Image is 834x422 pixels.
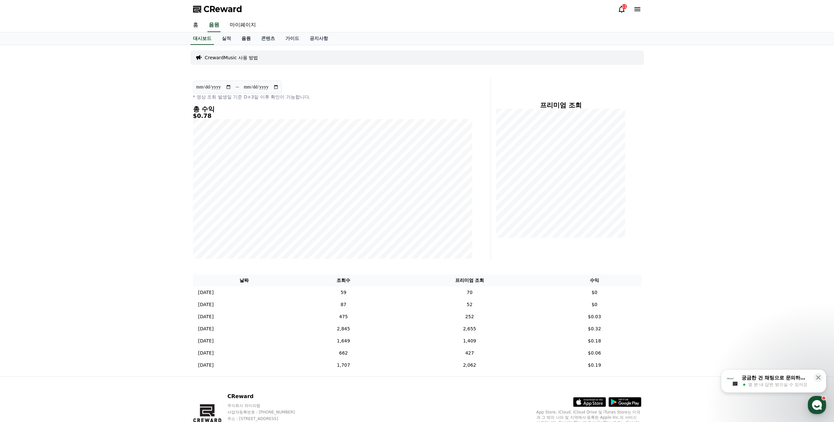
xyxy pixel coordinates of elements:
[622,4,627,9] div: 11
[198,350,214,357] p: [DATE]
[391,299,548,311] td: 52
[391,286,548,299] td: 70
[193,105,472,113] h4: 총 수익
[205,54,258,61] a: CrewardMusic 사용 방법
[296,286,391,299] td: 59
[60,218,68,223] span: 대화
[224,18,261,32] a: 마이페이지
[2,208,43,224] a: 홈
[296,335,391,347] td: 1,649
[21,217,25,223] span: 홈
[198,338,214,344] p: [DATE]
[548,274,641,286] th: 수익
[198,289,214,296] p: [DATE]
[280,32,304,45] a: 가이드
[304,32,333,45] a: 공지사항
[296,311,391,323] td: 475
[101,217,109,223] span: 설정
[391,323,548,335] td: 2,655
[235,83,240,91] p: ~
[188,18,204,32] a: 홈
[548,323,641,335] td: $0.32
[391,359,548,371] td: 2,062
[496,101,626,109] h4: 프리미엄 조회
[227,410,307,415] p: 사업자등록번호 : [PHONE_NUMBER]
[193,113,472,119] h5: $0.78
[548,299,641,311] td: $0
[227,393,307,400] p: CReward
[198,313,214,320] p: [DATE]
[193,4,242,14] a: CReward
[548,286,641,299] td: $0
[227,403,307,408] p: 주식회사 와이피랩
[391,311,548,323] td: 252
[296,347,391,359] td: 662
[198,362,214,369] p: [DATE]
[43,208,85,224] a: 대화
[548,335,641,347] td: $0.18
[548,359,641,371] td: $0.19
[198,325,214,332] p: [DATE]
[204,4,242,14] span: CReward
[217,32,236,45] a: 실적
[391,347,548,359] td: 427
[296,299,391,311] td: 87
[193,94,472,100] p: * 영상 조회 발생일 기준 D+3일 이후 확인이 가능합니다.
[296,359,391,371] td: 1,707
[190,32,214,45] a: 대시보드
[256,32,280,45] a: 콘텐츠
[193,274,296,286] th: 날짜
[618,5,626,13] a: 11
[85,208,126,224] a: 설정
[391,335,548,347] td: 1,409
[296,274,391,286] th: 조회수
[296,323,391,335] td: 2,845
[198,301,214,308] p: [DATE]
[207,18,221,32] a: 음원
[236,32,256,45] a: 음원
[548,311,641,323] td: $0.03
[391,274,548,286] th: 프리미엄 조회
[548,347,641,359] td: $0.06
[227,416,307,421] p: 주소 : [STREET_ADDRESS]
